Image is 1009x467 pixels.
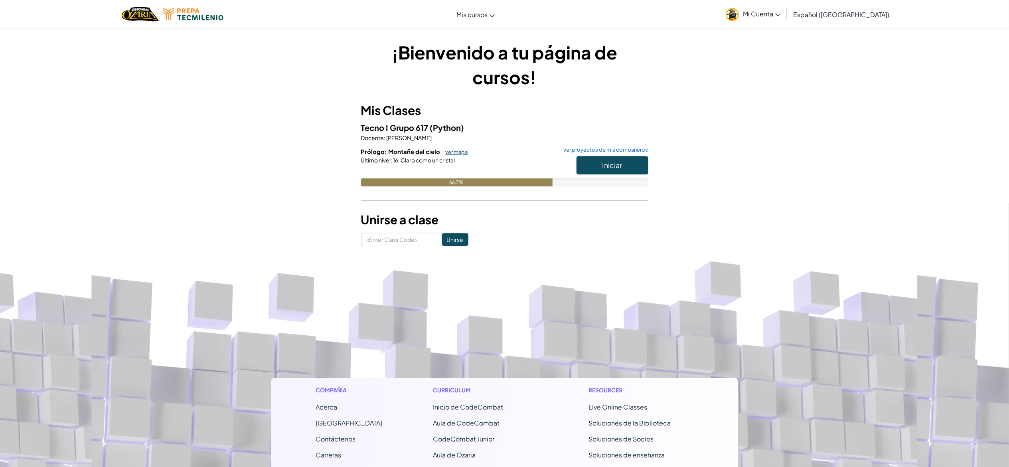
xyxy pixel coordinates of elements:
span: 16. [393,156,400,164]
span: Tecno I Grupo 617 [361,123,430,133]
input: Unirse [442,233,468,246]
span: : [391,156,393,164]
span: : [384,134,386,141]
span: Docente [361,134,384,141]
a: Español ([GEOGRAPHIC_DATA]) [789,4,893,25]
span: [PERSON_NAME] [386,134,432,141]
span: Iniciar [602,160,622,170]
a: Mis cursos [452,4,499,25]
h1: Resources [588,386,693,394]
div: 66.7% [361,178,553,186]
a: Aula de CodeCombat [433,419,500,427]
span: Mis cursos [456,10,488,19]
a: [GEOGRAPHIC_DATA] [316,419,383,427]
a: ver proyectos de mis compañeros [560,147,648,152]
button: Iniciar [577,156,648,174]
span: Último nivel [361,156,391,164]
h3: Unirse a clase [361,211,648,229]
a: Ozaria by CodeCombat logo [122,6,159,22]
span: Inicio de CodeCombat [433,403,504,411]
a: CodeCombat Junior [433,435,495,443]
a: Carreras [316,451,342,459]
a: Soluciones de enseñanza [588,451,665,459]
span: Claro como un cristal [400,156,455,164]
a: Soluciones de la Biblioteca [588,419,671,427]
span: (Python) [430,123,464,133]
h1: Curriculum [433,386,538,394]
h1: Compañía [316,386,383,394]
h1: ¡Bienvenido a tu página de cursos! [361,40,648,89]
a: Mi Cuenta [722,2,784,27]
span: Prólogo: Montaña del cielo [361,148,442,155]
span: Contáctenos [316,435,356,443]
a: Acerca [316,403,338,411]
h3: Mis Clases [361,101,648,119]
span: Español ([GEOGRAPHIC_DATA]) [793,10,889,19]
img: Tecmilenio logo [163,8,223,20]
img: Home [122,6,159,22]
a: ver mapa [442,149,468,155]
input: <Enter Class Code> [361,233,442,246]
img: avatar [726,8,739,21]
a: Live Online Classes [588,403,647,411]
a: Aula de Ozaria [433,451,476,459]
span: Mi Cuenta [743,10,780,18]
a: Soluciones de Socios [588,435,654,443]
